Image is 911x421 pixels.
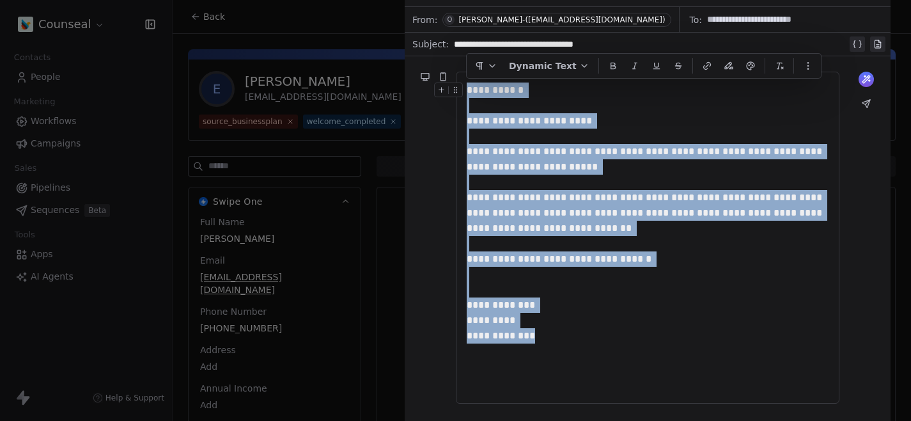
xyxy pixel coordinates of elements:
[504,56,595,75] button: Dynamic Text
[690,13,702,26] span: To:
[447,15,452,25] div: O
[458,15,665,24] div: [PERSON_NAME]-([EMAIL_ADDRESS][DOMAIN_NAME])
[412,13,437,26] span: From:
[412,38,449,54] span: Subject:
